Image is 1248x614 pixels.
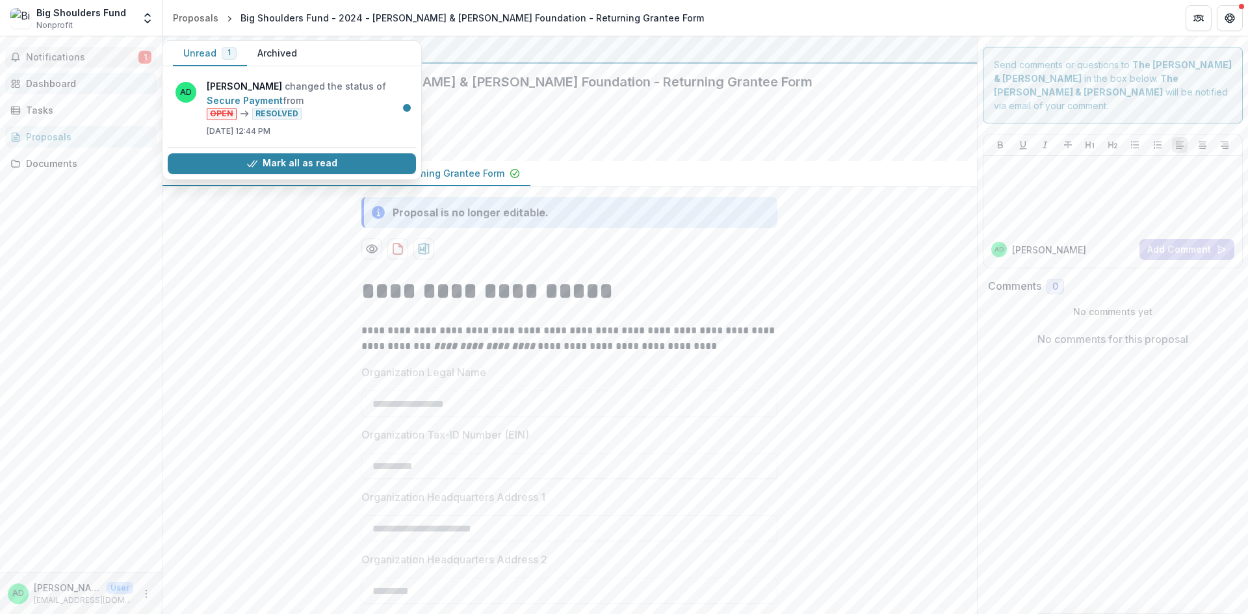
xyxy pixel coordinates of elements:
[5,126,157,147] a: Proposals
[168,8,224,27] a: Proposals
[34,581,101,595] p: [PERSON_NAME]
[1015,137,1031,153] button: Underline
[207,79,408,120] p: changed the status of from
[26,157,146,170] div: Documents
[1139,239,1234,260] button: Add Comment
[361,238,382,259] button: Preview 0d3c0ad2-7db0-44c7-afe4-7d8c1b6105ab-0.pdf
[994,246,1004,253] div: Amy Drozda
[5,153,157,174] a: Documents
[361,552,547,567] p: Organization Headquarters Address 2
[1037,137,1053,153] button: Italicize
[26,103,146,117] div: Tasks
[988,280,1041,292] h2: Comments
[1060,137,1076,153] button: Strike
[1127,137,1143,153] button: Bullet List
[36,19,73,31] span: Nonprofit
[988,305,1238,318] p: No comments yet
[12,589,24,598] div: Amy Drozda
[1105,137,1121,153] button: Heading 2
[1186,5,1212,31] button: Partners
[1217,137,1232,153] button: Align Right
[26,52,138,63] span: Notifications
[387,238,408,259] button: download-proposal
[138,586,154,602] button: More
[26,130,146,144] div: Proposals
[1150,137,1165,153] button: Ordered List
[138,51,151,64] span: 1
[993,137,1008,153] button: Bold
[168,8,709,27] nav: breadcrumb
[361,489,545,505] p: Organization Headquarters Address 1
[107,582,133,594] p: User
[1082,137,1098,153] button: Heading 1
[393,205,549,220] div: Proposal is no longer editable.
[983,47,1243,123] div: Send comments or questions to in the box below. will be notified via email of your comment.
[207,95,283,106] a: Secure Payment
[36,6,126,19] div: Big Shoulders Fund
[227,48,231,57] span: 1
[1037,331,1188,347] p: No comments for this proposal
[1052,281,1058,292] span: 0
[413,238,434,259] button: download-proposal
[5,73,157,94] a: Dashboard
[1172,137,1188,153] button: Align Left
[173,42,967,57] div: The [PERSON_NAME] & [PERSON_NAME]
[1217,5,1243,31] button: Get Help
[26,77,146,90] div: Dashboard
[5,99,157,121] a: Tasks
[34,595,133,606] p: [EMAIL_ADDRESS][DOMAIN_NAME]
[1195,137,1210,153] button: Align Center
[173,41,247,66] button: Unread
[247,41,307,66] button: Archived
[240,11,704,25] div: Big Shoulders Fund - 2024 - [PERSON_NAME] & [PERSON_NAME] Foundation - Returning Grantee Form
[138,5,157,31] button: Open entity switcher
[168,153,416,174] button: Mark all as read
[10,8,31,29] img: Big Shoulders Fund
[173,11,218,25] div: Proposals
[5,47,157,68] button: Notifications1
[361,365,486,380] p: Organization Legal Name
[173,74,946,90] h2: Big Shoulders Fund - 2024 - [PERSON_NAME] & [PERSON_NAME] Foundation - Returning Grantee Form
[361,427,529,442] p: Organization Tax-ID Number (EIN)
[1012,243,1086,257] p: [PERSON_NAME]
